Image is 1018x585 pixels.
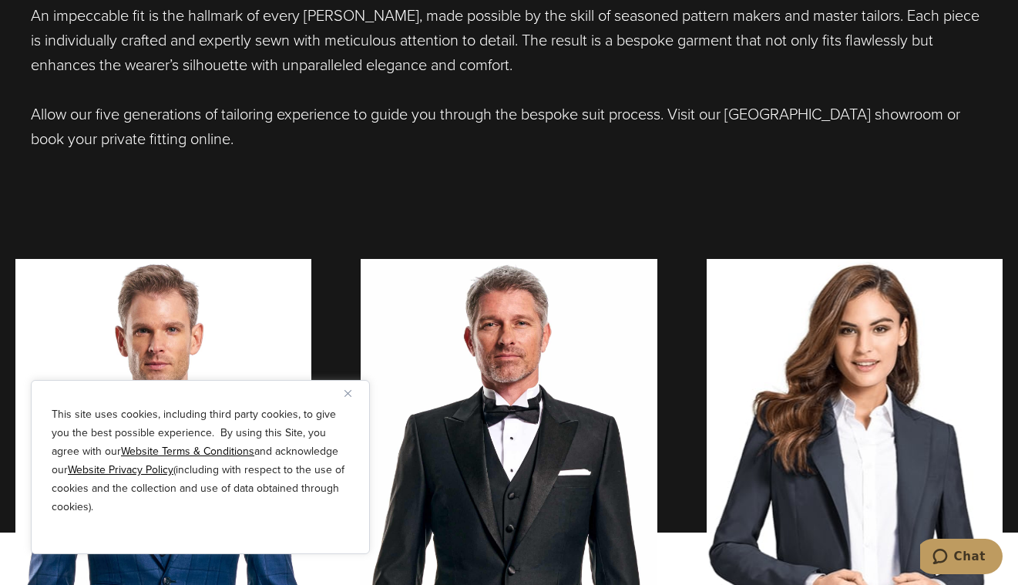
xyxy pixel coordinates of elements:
[68,462,173,478] a: Website Privacy Policy
[32,102,987,151] p: Allow our five generations of tailoring experience to guide you through the bespoke suit process....
[344,384,363,402] button: Close
[920,539,1003,577] iframe: Opens a widget where you can chat to one of our agents
[121,443,254,459] a: Website Terms & Conditions
[52,405,349,516] p: This site uses cookies, including third party cookies, to give you the best possible experience. ...
[344,390,351,397] img: Close
[32,3,987,77] p: An impeccable fit is the hallmark of every [PERSON_NAME], made possible by the skill of seasoned ...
